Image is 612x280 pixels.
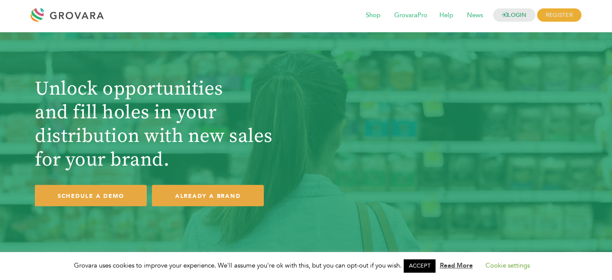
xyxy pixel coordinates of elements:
[537,9,581,22] span: REGISTER
[35,185,147,206] a: SCHEDULE A DEMO
[485,261,530,270] a: Cookie settings
[35,77,302,172] h1: Unlock opportunities and fill holes in your distribution with new sales for your brand.
[404,259,436,273] a: ACCEPT
[360,11,386,20] a: Shop
[493,9,535,22] a: LOGIN
[360,7,386,24] span: Shop
[461,7,489,24] span: News
[440,261,473,270] a: Read More
[433,7,459,24] span: Help
[152,185,264,206] a: ALREADY A BRAND
[388,7,433,24] span: GrovaraPro
[433,11,459,20] a: Help
[74,261,538,270] span: Grovara uses cookies to improve your experience. We'll assume you're ok with this, but you can op...
[388,11,433,20] a: GrovaraPro
[461,11,489,20] a: News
